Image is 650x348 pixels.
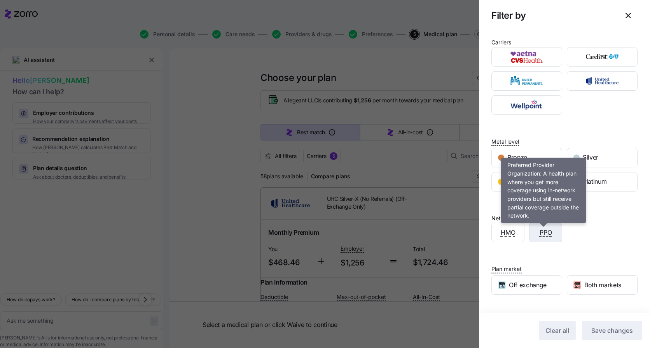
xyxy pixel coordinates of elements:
button: Clear all [539,321,576,340]
span: Off exchange [509,280,547,290]
button: Save changes [582,321,642,340]
div: Carriers [491,38,511,47]
span: Bronze [507,153,527,162]
span: PPO [540,228,552,237]
span: Gold [507,177,521,186]
span: Save changes [591,326,633,335]
img: Kaiser Permanente [498,73,556,89]
span: HMO [501,228,515,237]
div: Network type [491,214,526,223]
img: CareFirst BlueCross BlueShield [574,49,631,65]
span: Metal level [491,138,519,146]
span: Platinum [583,177,606,186]
span: Both markets [584,280,621,290]
img: Wellpoint [498,97,556,113]
span: Plan market [491,265,522,273]
span: Clear all [545,326,569,335]
img: UnitedHealthcare [574,73,631,89]
h1: Filter by [491,9,613,21]
span: Silver [583,153,598,162]
img: Aetna CVS Health [498,49,556,65]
